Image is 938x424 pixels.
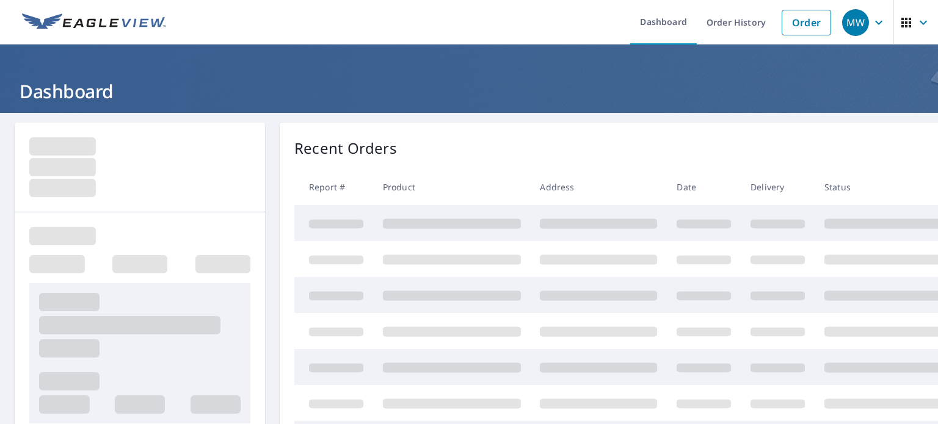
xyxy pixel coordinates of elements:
[373,169,531,205] th: Product
[22,13,166,32] img: EV Logo
[782,10,831,35] a: Order
[530,169,667,205] th: Address
[294,169,373,205] th: Report #
[15,79,923,104] h1: Dashboard
[842,9,869,36] div: MW
[741,169,815,205] th: Delivery
[294,137,397,159] p: Recent Orders
[667,169,741,205] th: Date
